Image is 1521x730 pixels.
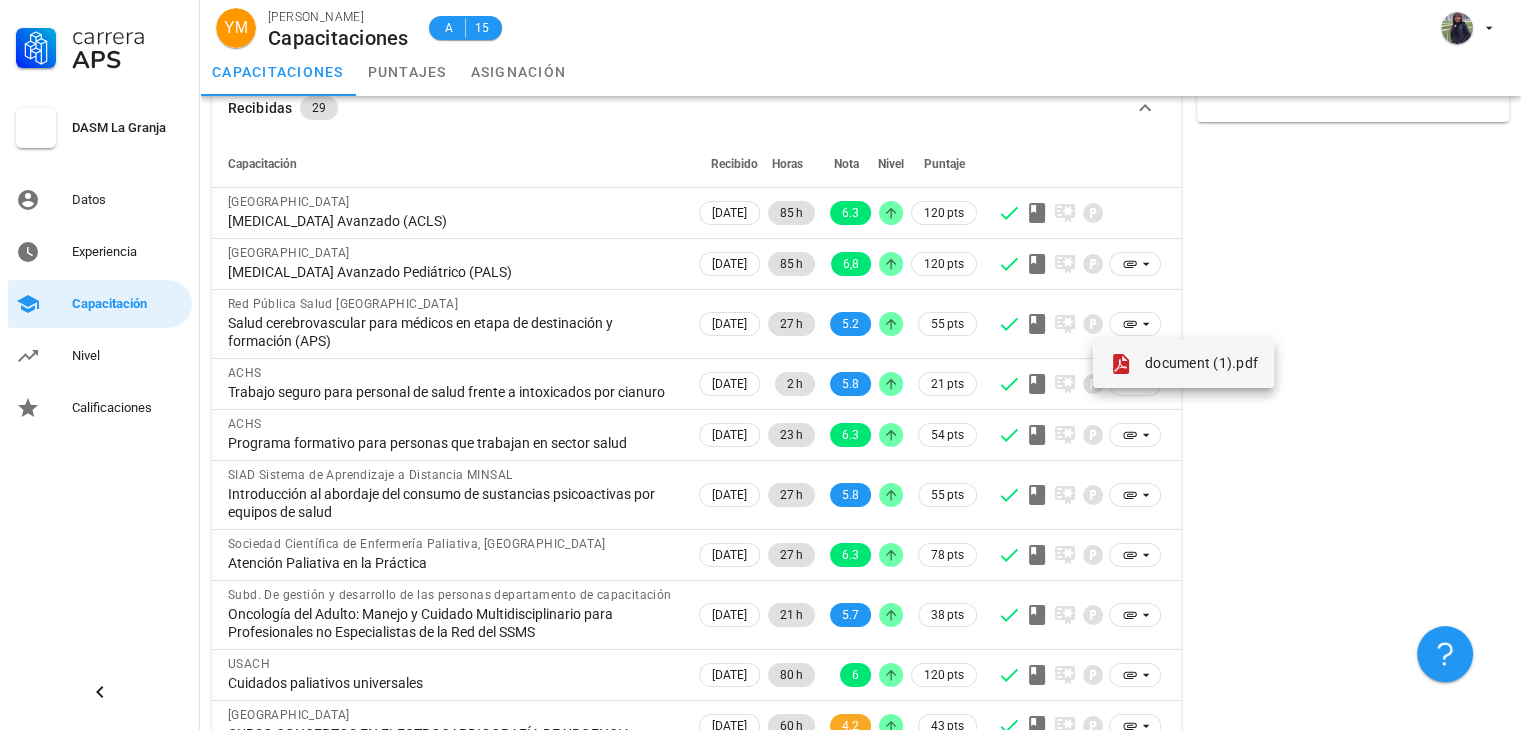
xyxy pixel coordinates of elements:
div: Introducción al abordaje del consumo de sustancias psicoactivas por equipos de salud [228,485,679,521]
th: Horas [764,140,819,188]
a: capacitaciones [200,48,356,96]
a: Capacitación [8,280,192,328]
div: Recibidas [228,97,292,119]
th: Capacitación [212,140,695,188]
span: 6.3 [842,543,859,567]
div: avatar [216,8,256,48]
a: Experiencia [8,228,192,276]
span: 29 [312,96,326,120]
span: 21 h [780,603,803,627]
div: [MEDICAL_DATA] Avanzado Pediátrico (PALS) [228,263,679,281]
div: DASM La Granja [72,120,184,136]
span: 85 h [780,201,803,225]
span: 6 [852,663,859,687]
div: avatar [1441,12,1473,44]
span: ACHS [228,366,262,380]
div: Nivel [72,348,184,364]
a: puntajes [356,48,459,96]
div: Experiencia [72,244,184,260]
span: [DATE] [712,373,747,395]
span: Subd. De gestión y desarrollo de las personas departamento de capacitación [228,588,672,602]
a: Datos [8,176,192,224]
a: Calificaciones [8,384,192,432]
span: [DATE] [712,424,747,446]
span: [DATE] [712,604,747,626]
span: [DATE] [712,253,747,275]
span: [DATE] [712,313,747,335]
span: USACH [228,657,270,671]
th: Nota [819,140,875,188]
div: Datos [72,192,184,208]
span: 55 pts [931,485,964,505]
span: 6.3 [842,201,859,225]
span: 6,8 [843,252,859,276]
span: Nota [834,157,859,171]
span: SIAD Sistema de Aprendizaje a Distancia MINSAL [228,468,512,482]
th: Nivel [875,140,907,188]
span: 120 pts [924,203,964,223]
span: 55 pts [931,314,964,334]
div: Trabajo seguro para personal de salud frente a intoxicados por cianuro [228,383,679,401]
span: [DATE] [712,664,747,686]
span: 27 h [780,543,803,567]
div: [MEDICAL_DATA] Avanzado (ACLS) [228,212,679,230]
span: Red Pública Salud [GEOGRAPHIC_DATA] [228,297,458,311]
div: Oncología del Adulto: Manejo y Cuidado Multidisciplinario para Profesionales no Especialistas de ... [228,605,679,641]
div: Programa formativo para personas que trabajan en sector salud [228,434,679,452]
span: Nivel [878,157,904,171]
span: 80 h [780,663,803,687]
span: Recibido [711,157,758,171]
span: 85 h [780,252,803,276]
span: document (1).pdf [1145,355,1258,371]
span: [DATE] [712,202,747,224]
span: 54 pts [931,425,964,445]
span: 78 pts [931,545,964,565]
div: APS [72,48,184,72]
span: [GEOGRAPHIC_DATA] [228,195,350,209]
span: Horas [772,157,803,171]
span: YM [224,8,248,48]
span: 6.3 [842,423,859,447]
div: Capacitación [72,296,184,312]
span: 27 h [780,312,803,336]
span: 5.2 [842,312,859,336]
span: 23 h [780,423,803,447]
div: Capacitaciones [268,27,409,49]
span: ACHS [228,417,262,431]
a: Nivel [8,332,192,380]
th: Puntaje [907,140,981,188]
span: 27 h [780,483,803,507]
div: Cuidados paliativos universales [228,674,679,692]
span: Capacitación [228,157,297,171]
span: 5.8 [842,483,859,507]
span: Puntaje [924,157,965,171]
span: [DATE] [712,484,747,506]
a: asignación [459,48,579,96]
div: Salud cerebrovascular para médicos en etapa de destinación y formación (APS) [228,314,679,350]
span: [DATE] [712,544,747,566]
span: 5.8 [842,372,859,396]
button: Recibidas 29 [212,76,1181,140]
span: 38 pts [931,605,964,625]
th: Recibido [695,140,764,188]
span: 15 [474,18,490,38]
span: Sociedad Científica de Enfermería Paliativa, [GEOGRAPHIC_DATA] [228,537,606,551]
div: Carrera [72,24,184,48]
div: Atención Paliativa en la Práctica [228,554,679,572]
span: [GEOGRAPHIC_DATA] [228,708,350,722]
span: 2 h [787,372,803,396]
span: A [441,18,457,38]
span: 120 pts [924,665,964,685]
div: [PERSON_NAME] [268,7,409,27]
span: 21 pts [931,374,964,394]
span: 5.7 [842,603,859,627]
div: Calificaciones [72,400,184,416]
span: 120 pts [924,254,964,274]
span: [GEOGRAPHIC_DATA] [228,246,350,260]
